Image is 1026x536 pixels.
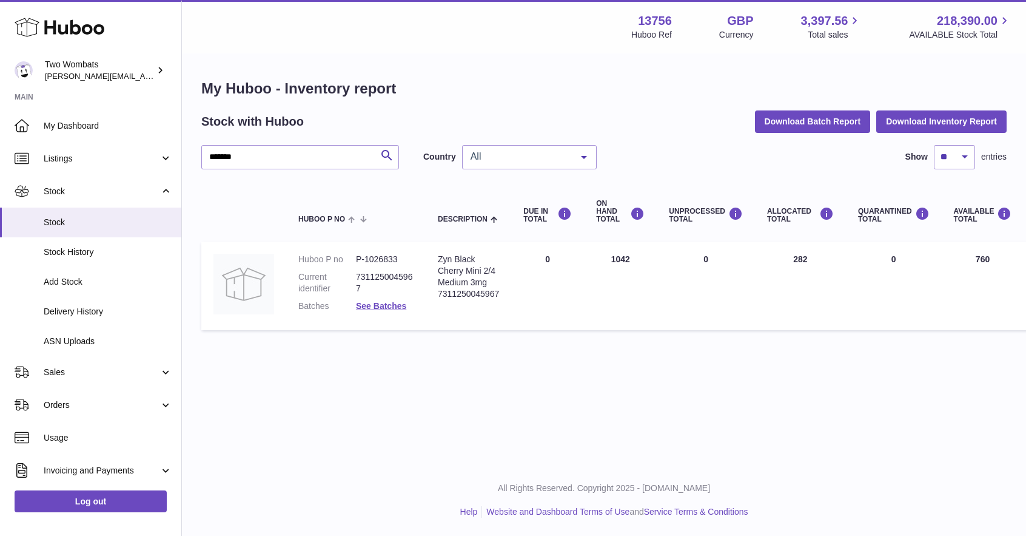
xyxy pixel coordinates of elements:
li: and [482,506,748,518]
div: AVAILABLE Total [954,207,1012,223]
a: 3,397.56 Total sales [801,13,862,41]
dd: 7311250045967 [356,271,414,294]
span: Stock [44,186,159,197]
span: Stock [44,217,172,228]
dt: Current identifier [298,271,356,294]
span: Sales [44,367,159,378]
div: DUE IN TOTAL [523,207,572,223]
button: Download Batch Report [755,110,871,132]
div: Huboo Ref [631,29,672,41]
span: 218,390.00 [937,13,998,29]
span: entries [981,151,1007,163]
span: Orders [44,399,159,411]
a: See Batches [356,301,406,311]
td: 760 [942,242,1024,330]
label: Show [905,151,928,163]
span: Usage [44,432,172,444]
button: Download Inventory Report [876,110,1007,132]
span: All [468,151,572,163]
span: Stock History [44,246,172,258]
div: ON HAND Total [596,200,645,224]
a: Website and Dashboard Terms of Use [486,507,629,517]
span: Invoicing and Payments [44,465,159,477]
span: Delivery History [44,306,172,317]
span: Description [438,215,488,223]
td: 282 [755,242,846,330]
span: Add Stock [44,276,172,288]
span: 3,397.56 [801,13,848,29]
dt: Huboo P no [298,254,356,265]
a: Help [460,507,478,517]
span: Listings [44,153,159,165]
dt: Batches [298,300,356,312]
h1: My Huboo - Inventory report [201,79,1007,98]
strong: 13756 [638,13,672,29]
div: UNPROCESSED Total [669,207,743,223]
div: QUARANTINED Total [858,207,930,223]
div: ALLOCATED Total [767,207,834,223]
dd: P-1026833 [356,254,414,265]
a: 218,390.00 AVAILABLE Stock Total [909,13,1011,41]
span: 0 [891,254,896,264]
div: Zyn Black Cherry Mini 2/4 Medium 3mg 7311250045967 [438,254,499,300]
a: Log out [15,490,167,512]
h2: Stock with Huboo [201,114,304,130]
div: Currency [719,29,754,41]
a: Service Terms & Conditions [644,507,748,517]
label: Country [423,151,456,163]
span: Huboo P no [298,215,345,223]
span: AVAILABLE Stock Total [909,29,1011,41]
img: adam.randall@twowombats.com [15,61,33,80]
span: Total sales [808,29,862,41]
td: 1042 [584,242,657,330]
span: ASN Uploads [44,336,172,347]
strong: GBP [727,13,753,29]
td: 0 [657,242,755,330]
p: All Rights Reserved. Copyright 2025 - [DOMAIN_NAME] [192,483,1016,494]
div: Two Wombats [45,59,154,82]
td: 0 [511,242,584,330]
img: product image [213,254,274,314]
span: My Dashboard [44,120,172,132]
span: [PERSON_NAME][EMAIL_ADDRESS][PERSON_NAME][DOMAIN_NAME] [45,71,308,81]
